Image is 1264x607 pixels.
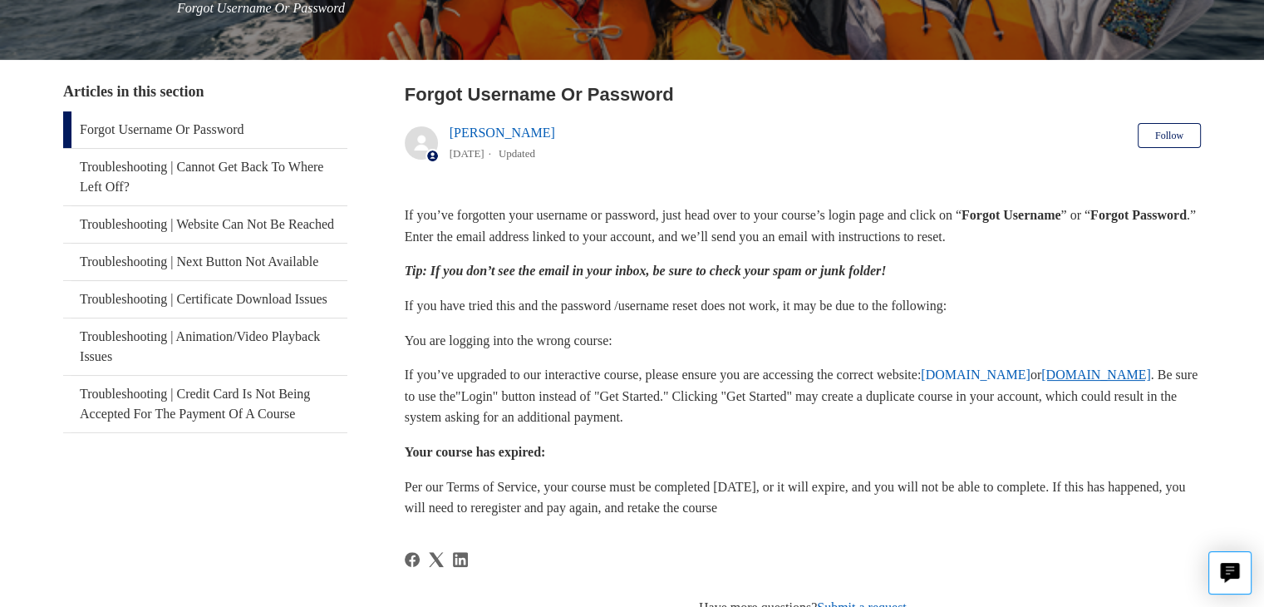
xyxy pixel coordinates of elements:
[453,552,468,567] svg: Share this page on LinkedIn
[405,445,546,459] strong: Your course has expired:
[63,83,204,100] span: Articles in this section
[63,244,347,280] a: Troubleshooting | Next Button Not Available
[499,147,535,160] li: Updated
[63,206,347,243] a: Troubleshooting | Website Can Not Be Reached
[405,476,1201,519] p: Per our Terms of Service, your course must be completed [DATE], or it will expire, and you will n...
[63,149,347,205] a: Troubleshooting | Cannot Get Back To Where Left Off?
[1090,208,1187,222] strong: Forgot Password
[405,330,1201,352] p: You are logging into the wrong course:
[429,552,444,567] svg: Share this page on X Corp
[405,364,1201,428] p: If you’ve upgraded to our interactive course, please ensure you are accessing the correct website...
[405,205,1201,247] p: If you’ve forgotten your username or password, just head over to your course’s login page and cli...
[1208,551,1252,595] button: Live chat
[63,281,347,318] a: Troubleshooting | Certificate Download Issues
[962,208,1061,222] strong: Forgot Username
[405,552,420,567] svg: Share this page on Facebook
[405,264,887,278] em: Tip: If you don’t see the email in your inbox, be sure to check your spam or junk folder!
[63,376,347,432] a: Troubleshooting | Credit Card Is Not Being Accepted For The Payment Of A Course
[405,552,420,567] a: Facebook
[429,552,444,567] a: X Corp
[921,368,1030,382] a: [DOMAIN_NAME]
[63,111,347,148] a: Forgot Username Or Password
[450,126,555,140] a: [PERSON_NAME]
[405,295,1201,317] p: If you have tried this and the password /username reset does not work, it may be due to the follo...
[405,81,1201,108] h2: Forgot Username Or Password
[450,147,484,160] time: 05/20/2025, 15:58
[453,552,468,567] a: LinkedIn
[177,1,345,15] span: Forgot Username Or Password
[63,318,347,375] a: Troubleshooting | Animation/Video Playback Issues
[1041,368,1151,382] a: [DOMAIN_NAME]
[1138,123,1201,148] button: Follow Article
